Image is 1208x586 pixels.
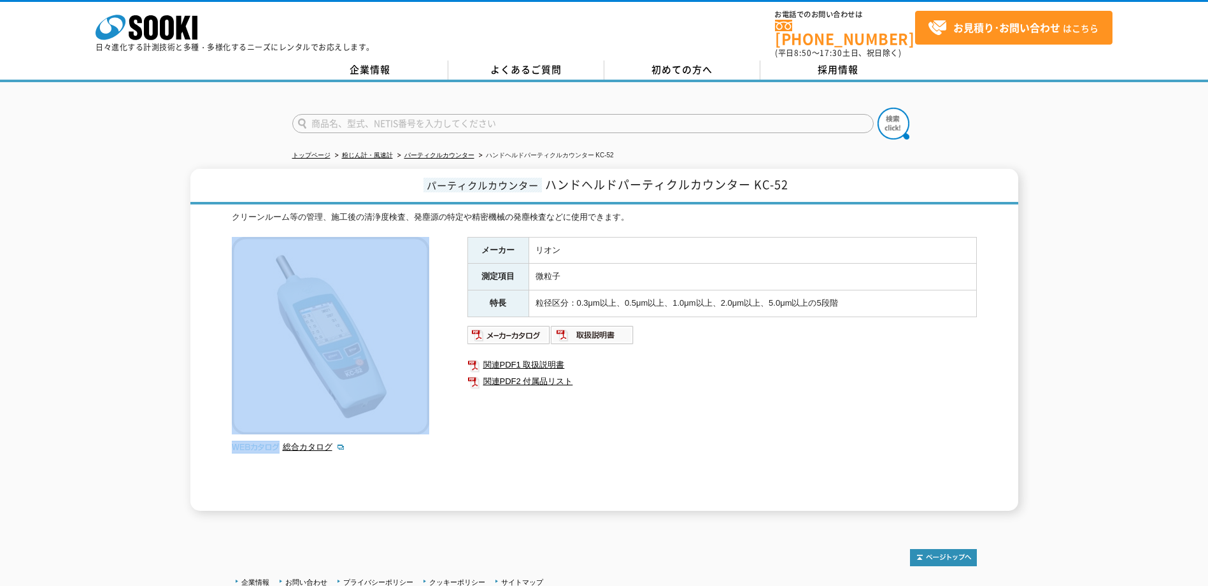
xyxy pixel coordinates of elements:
[775,11,915,18] span: お電話でのお問い合わせは
[467,237,529,264] th: メーカー
[448,61,604,80] a: よくあるご質問
[794,47,812,59] span: 8:50
[283,442,345,452] a: 総合カタログ
[476,149,614,162] li: ハンドヘルドパーティクルカウンター KC-52
[551,333,634,343] a: 取扱説明書
[232,211,977,224] div: クリーンルーム等の管理、施工後の清浄度検査、発塵源の特定や精密機械の発塵検査などに使用できます。
[878,108,909,139] img: btn_search.png
[292,152,330,159] a: トップページ
[545,176,788,193] span: ハンドヘルドパーティクルカウンター KC-52
[467,373,977,390] a: 関連PDF2 付属品リスト
[915,11,1112,45] a: お見積り･お問い合わせはこちら
[429,578,485,586] a: クッキーポリシー
[467,290,529,317] th: 特長
[423,178,542,192] span: パーティクルカウンター
[232,237,429,434] img: ハンドヘルドパーティクルカウンター KC-52
[404,152,474,159] a: パーティクルカウンター
[343,578,413,586] a: プライバシーポリシー
[529,237,976,264] td: リオン
[651,62,713,76] span: 初めての方へ
[96,43,374,51] p: 日々進化する計測技術と多種・多様化するニーズにレンタルでお応えします。
[501,578,543,586] a: サイトマップ
[529,290,976,317] td: 粒径区分：0.3μm以上、0.5μm以上、1.0μm以上、2.0μm以上、5.0μm以上の5段階
[467,325,551,345] img: メーカーカタログ
[232,441,280,454] img: webカタログ
[953,20,1060,35] strong: お見積り･お問い合わせ
[467,333,551,343] a: メーカーカタログ
[928,18,1098,38] span: はこちら
[775,47,901,59] span: (平日 ～ 土日、祝日除く)
[292,114,874,133] input: 商品名、型式、NETIS番号を入力してください
[292,61,448,80] a: 企業情報
[529,264,976,290] td: 微粒子
[241,578,269,586] a: 企業情報
[910,549,977,566] img: トップページへ
[760,61,916,80] a: 採用情報
[467,357,977,373] a: 関連PDF1 取扱説明書
[820,47,842,59] span: 17:30
[551,325,634,345] img: 取扱説明書
[467,264,529,290] th: 測定項目
[285,578,327,586] a: お問い合わせ
[775,20,915,46] a: [PHONE_NUMBER]
[604,61,760,80] a: 初めての方へ
[342,152,393,159] a: 粉じん計・風速計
